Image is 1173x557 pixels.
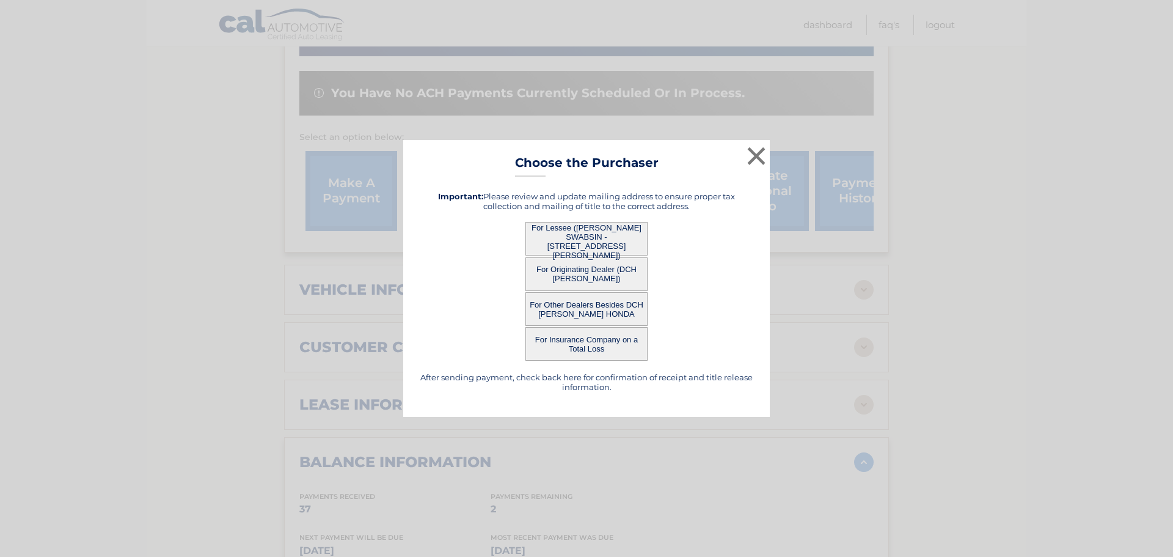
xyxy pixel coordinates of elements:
[418,191,755,211] h5: Please review and update mailing address to ensure proper tax collection and mailing of title to ...
[525,292,648,326] button: For Other Dealers Besides DCH [PERSON_NAME] HONDA
[525,327,648,361] button: For Insurance Company on a Total Loss
[515,155,659,177] h3: Choose the Purchaser
[744,144,769,168] button: ×
[438,191,483,201] strong: Important:
[525,222,648,256] button: For Lessee ([PERSON_NAME] SWABSIN - [STREET_ADDRESS][PERSON_NAME])
[525,257,648,291] button: For Originating Dealer (DCH [PERSON_NAME])
[418,372,755,392] h5: After sending payment, check back here for confirmation of receipt and title release information.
